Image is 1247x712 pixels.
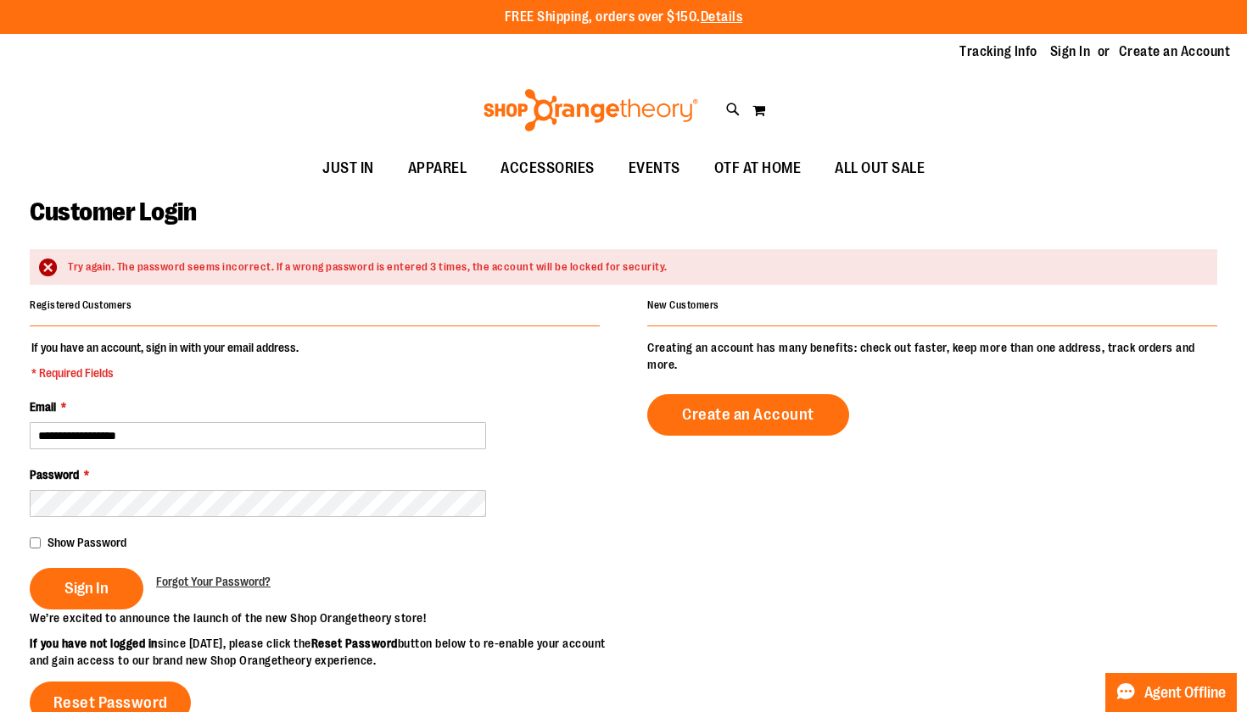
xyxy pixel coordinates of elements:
[30,299,131,311] strong: Registered Customers
[647,394,849,436] a: Create an Account
[30,197,196,226] span: Customer Login
[30,339,300,381] legend: If you have an account, sign in with your email address.
[30,609,623,626] p: We’re excited to announce the launch of the new Shop Orangetheory store!
[408,149,467,187] span: APPAREL
[1050,42,1091,61] a: Sign In
[1119,42,1231,61] a: Create an Account
[682,405,814,424] span: Create an Account
[481,89,701,131] img: Shop Orangetheory
[156,575,271,588] span: Forgot Your Password?
[714,149,802,187] span: OTF AT HOME
[500,149,595,187] span: ACCESSORIES
[31,364,299,381] span: * Required Fields
[30,468,79,481] span: Password
[64,579,109,598] span: Sign In
[53,693,168,712] span: Reset Password
[701,9,743,25] a: Details
[156,573,271,590] a: Forgot Your Password?
[835,149,925,187] span: ALL OUT SALE
[30,637,158,650] strong: If you have not logged in
[68,259,1200,275] div: Try again. The password seems incorrect. If a wrong password is entered 3 times, the account will...
[1144,685,1226,701] span: Agent Offline
[959,42,1037,61] a: Tracking Info
[30,400,56,414] span: Email
[311,637,398,650] strong: Reset Password
[30,635,623,669] p: since [DATE], please click the button below to re-enable your account and gain access to our bran...
[505,8,743,27] p: FREE Shipping, orders over $150.
[629,149,680,187] span: EVENTS
[647,299,719,311] strong: New Customers
[1105,673,1237,712] button: Agent Offline
[30,568,143,609] button: Sign In
[322,149,374,187] span: JUST IN
[48,536,126,549] span: Show Password
[647,339,1217,373] p: Creating an account has many benefits: check out faster, keep more than one address, track orders...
